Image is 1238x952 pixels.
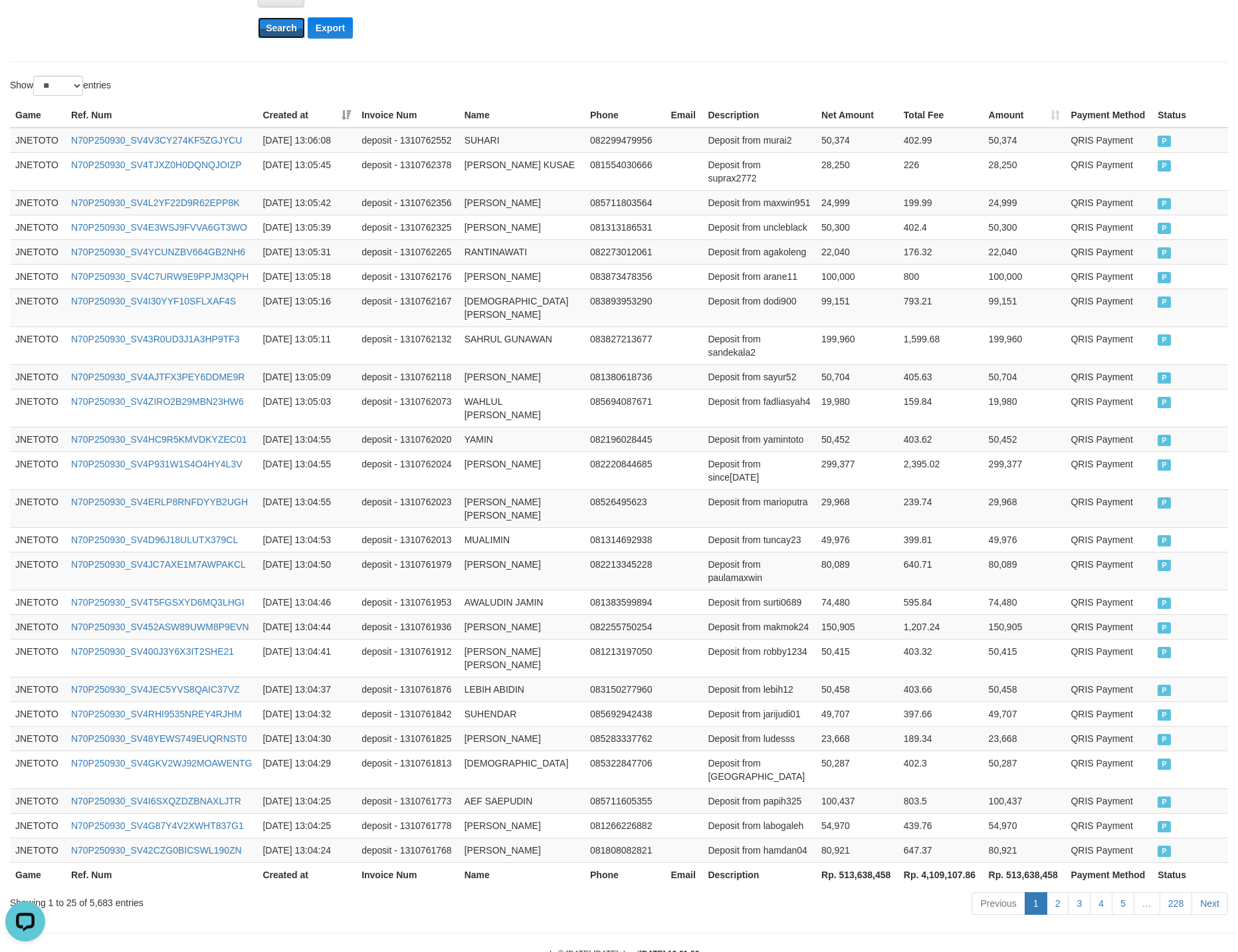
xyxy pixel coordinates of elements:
td: QRIS Payment [1065,552,1152,590]
td: 085694087671 [585,389,666,427]
td: deposit - 1310762356 [356,190,459,215]
td: 24,999 [816,190,898,215]
td: 150,905 [983,614,1066,639]
td: 083873478356 [585,264,666,289]
td: deposit - 1310762325 [356,215,459,239]
span: PAID [1158,734,1171,745]
td: 397.66 [898,701,983,726]
td: 150,905 [816,614,898,639]
td: 239.74 [898,489,983,527]
td: 23,668 [983,726,1066,751]
td: 80,089 [983,552,1066,590]
th: Game [10,103,66,128]
td: 226 [898,152,983,190]
span: PAID [1158,535,1171,546]
td: [PERSON_NAME] [459,215,585,239]
td: Deposit from dodi900 [702,289,816,326]
td: JNETOTO [10,701,66,726]
td: Deposit from sandekala2 [702,326,816,364]
span: PAID [1158,223,1171,234]
td: [DEMOGRAPHIC_DATA][PERSON_NAME] [459,289,585,326]
td: deposit - 1310762378 [356,152,459,190]
td: 50,452 [816,427,898,451]
td: [DATE] 13:05:42 [257,190,356,215]
td: Deposit from papih325 [702,788,816,813]
a: Previous [972,892,1025,915]
td: 49,976 [983,527,1066,552]
td: [DATE] 13:05:45 [257,152,356,190]
td: QRIS Payment [1065,152,1152,190]
td: [DATE] 13:04:41 [257,639,356,677]
td: Deposit from arane11 [702,264,816,289]
th: Email [666,103,703,128]
th: Phone [585,103,666,128]
span: PAID [1158,136,1171,147]
td: 50,458 [816,677,898,701]
span: PAID [1158,272,1171,283]
span: PAID [1158,297,1171,308]
td: QRIS Payment [1065,427,1152,451]
td: 082220844685 [585,451,666,489]
label: Show entries [10,76,111,96]
td: 28,250 [983,152,1066,190]
td: 199,960 [816,326,898,364]
span: PAID [1158,560,1171,571]
a: N70P250930_SV4I6SXQZDZBNAXLJTR [71,796,241,806]
th: Total Fee [898,103,983,128]
td: [PERSON_NAME] [459,364,585,389]
td: 082213345228 [585,552,666,590]
td: AWALUDIN JAMIN [459,590,585,614]
td: Deposit from agakoleng [702,239,816,264]
td: 083827213677 [585,326,666,364]
td: 19,980 [983,389,1066,427]
td: JNETOTO [10,239,66,264]
a: N70P250930_SV4T5FGSXYD6MQ3LHGI [71,597,245,608]
td: 100,000 [816,264,898,289]
td: JNETOTO [10,326,66,364]
a: … [1134,892,1160,915]
td: 50,374 [816,128,898,153]
a: N70P250930_SV4YCUNZBV664GB2NH6 [71,247,245,257]
td: deposit - 1310762013 [356,527,459,552]
td: QRIS Payment [1065,489,1152,527]
td: 081554030666 [585,152,666,190]
td: 29,968 [983,489,1066,527]
a: 1 [1025,892,1047,915]
td: Deposit from since[DATE] [702,451,816,489]
td: QRIS Payment [1065,239,1152,264]
button: Search [258,17,305,39]
td: Deposit from yamintoto [702,427,816,451]
td: [DATE] 13:04:55 [257,427,356,451]
a: N70P250930_SV4TJXZ0H0DQNQJOIZP [71,160,242,170]
span: PAID [1158,647,1171,658]
td: JNETOTO [10,289,66,326]
td: 085322847706 [585,751,666,788]
td: 082299479956 [585,128,666,153]
td: 083893953290 [585,289,666,326]
td: QRIS Payment [1065,215,1152,239]
td: Deposit from [GEOGRAPHIC_DATA] [702,751,816,788]
td: 100,000 [983,264,1066,289]
td: JNETOTO [10,190,66,215]
td: 402.99 [898,128,983,153]
span: PAID [1158,598,1171,609]
td: Deposit from fadliasyah4 [702,389,816,427]
td: JNETOTO [10,264,66,289]
td: Deposit from jarijudi01 [702,701,816,726]
td: 22,040 [816,239,898,264]
a: N70P250930_SV4V3CY274KF5ZGJYCU [71,135,243,146]
td: Deposit from sayur52 [702,364,816,389]
td: deposit - 1310762552 [356,128,459,153]
td: 99,151 [816,289,898,326]
td: 49,976 [816,527,898,552]
td: AEF SAEPUDIN [459,788,585,813]
td: 081383599894 [585,590,666,614]
td: JNETOTO [10,639,66,677]
td: [PERSON_NAME] [459,190,585,215]
td: Deposit from ludesss [702,726,816,751]
a: N70P250930_SV452ASW89UWM8P9EVN [71,622,249,632]
td: 402.3 [898,751,983,788]
td: 50,415 [983,639,1066,677]
th: Created at: activate to sort column ascending [257,103,356,128]
td: Deposit from suprax2772 [702,152,816,190]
